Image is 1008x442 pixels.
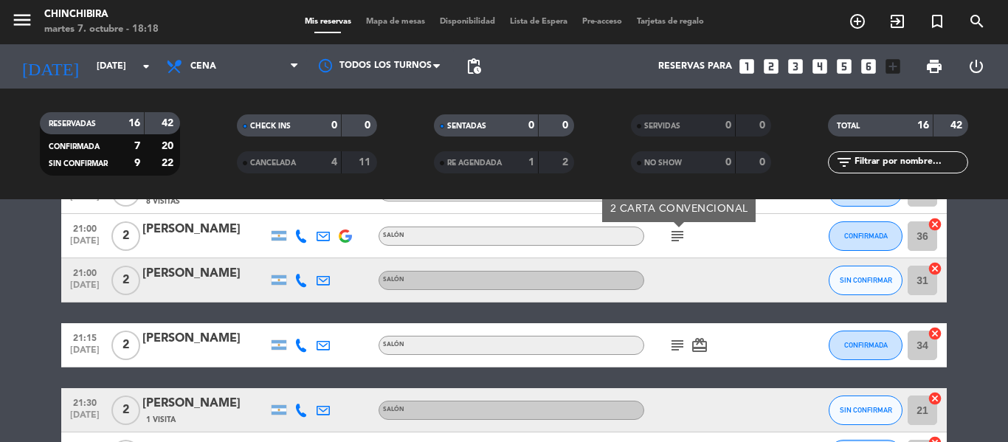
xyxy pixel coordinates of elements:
strong: 1 [528,157,534,168]
span: 2 [111,396,140,425]
img: google-logo.png [339,229,352,243]
span: 21:00 [66,219,103,236]
span: Tarjetas de regalo [629,18,711,26]
i: cancel [928,391,942,406]
strong: 2 [562,157,571,168]
i: cancel [928,261,942,276]
strong: 11 [359,157,373,168]
button: SIN CONFIRMAR [829,266,902,295]
button: CONFIRMADA [829,331,902,360]
span: CANCELADA [250,159,296,167]
span: Lista de Espera [503,18,575,26]
i: subject [669,336,686,354]
span: Reservas para [658,61,732,72]
span: Disponibilidad [432,18,503,26]
strong: 0 [562,120,571,131]
span: Cena [190,61,216,72]
strong: 0 [759,157,768,168]
button: CONFIRMADA [829,221,902,251]
i: cancel [928,326,942,341]
i: power_settings_new [967,58,985,75]
div: [PERSON_NAME] [142,394,268,413]
span: SALÓN [383,407,404,412]
span: SIN CONFIRMAR [49,160,108,168]
i: looks_6 [859,57,878,76]
strong: 0 [528,120,534,131]
input: Filtrar por nombre... [853,154,967,170]
span: [DATE] [66,280,103,297]
strong: 9 [134,158,140,168]
span: Pre-acceso [575,18,629,26]
strong: 20 [162,141,176,151]
i: add_box [883,57,902,76]
i: filter_list [835,153,853,171]
span: 21:15 [66,328,103,345]
div: martes 7. octubre - 18:18 [44,22,159,37]
span: SENTADAS [447,122,486,130]
strong: 7 [134,141,140,151]
span: CONFIRMADA [844,232,888,240]
span: RE AGENDADA [447,159,502,167]
span: 2 [111,221,140,251]
i: [DATE] [11,50,89,83]
i: looks_5 [835,57,854,76]
span: print [925,58,943,75]
i: menu [11,9,33,31]
button: menu [11,9,33,36]
span: SALÓN [383,342,404,348]
span: CHECK INS [250,122,291,130]
strong: 16 [917,120,929,131]
div: Chinchibira [44,7,159,22]
span: 8 Visitas [146,196,180,207]
i: subject [669,227,686,245]
strong: 42 [950,120,965,131]
span: SIN CONFIRMAR [840,406,892,414]
strong: 22 [162,158,176,168]
span: 21:00 [66,263,103,280]
strong: 0 [725,157,731,168]
div: [PERSON_NAME] [142,220,268,239]
strong: 0 [725,120,731,131]
button: SIN CONFIRMAR [829,396,902,425]
strong: 42 [162,118,176,128]
strong: 4 [331,157,337,168]
span: 2 [111,266,140,295]
span: TOTAL [837,122,860,130]
i: looks_two [762,57,781,76]
span: CONFIRMADA [49,143,100,151]
span: SALÓN [383,232,404,238]
span: [DATE] [66,236,103,253]
span: [DATE] [66,192,103,209]
i: search [968,13,986,30]
span: SERVIDAS [644,122,680,130]
i: add_circle_outline [849,13,866,30]
span: [DATE] [66,410,103,427]
strong: 0 [331,120,337,131]
span: Mapa de mesas [359,18,432,26]
i: looks_4 [810,57,829,76]
span: 2 [111,331,140,360]
span: SALÓN [383,277,404,283]
i: turned_in_not [928,13,946,30]
i: cancel [928,217,942,232]
span: CONFIRMADA [844,341,888,349]
span: NO SHOW [644,159,682,167]
i: looks_one [737,57,756,76]
strong: 0 [759,120,768,131]
i: exit_to_app [888,13,906,30]
strong: 0 [365,120,373,131]
span: SIN CONFIRMAR [840,276,892,284]
span: Mis reservas [297,18,359,26]
div: 2 CARTA CONVENCIONAL [610,201,748,217]
span: [DATE] [66,345,103,362]
div: LOG OUT [955,44,997,89]
span: 1 Visita [146,414,176,426]
span: 21:30 [66,393,103,410]
i: card_giftcard [691,336,708,354]
div: [PERSON_NAME] [142,264,268,283]
strong: 16 [128,118,140,128]
span: pending_actions [465,58,483,75]
span: RESERVADAS [49,120,96,128]
i: arrow_drop_down [137,58,155,75]
div: [PERSON_NAME] [142,329,268,348]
